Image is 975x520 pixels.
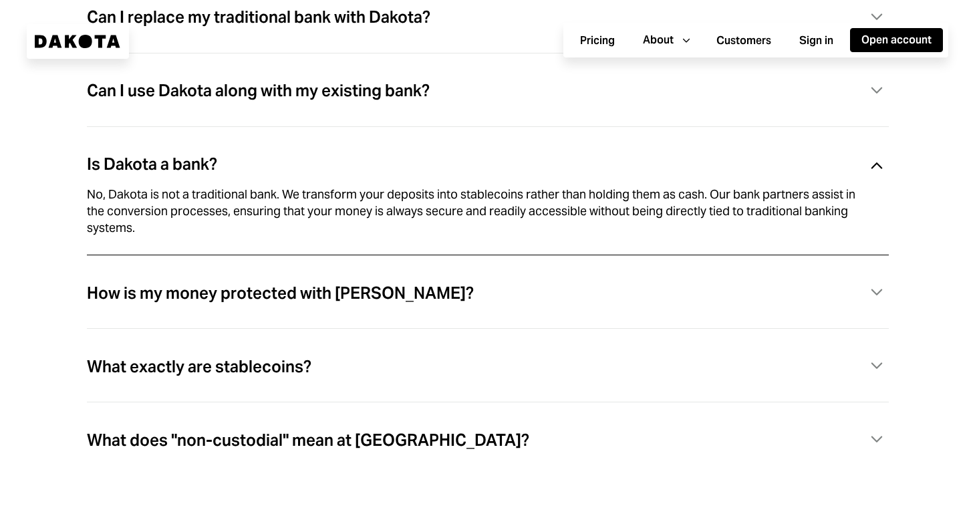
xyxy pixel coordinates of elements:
[87,358,311,376] div: What exactly are stablecoins?
[87,82,430,100] div: Can I use Dakota along with my existing bank?
[788,27,845,53] a: Sign in
[705,27,783,53] a: Customers
[850,28,943,52] button: Open account
[87,186,857,236] div: No, Dakota is not a traditional bank. We transform your deposits into stablecoins rather than hol...
[87,285,474,302] div: How is my money protected with [PERSON_NAME]?
[788,29,845,53] button: Sign in
[87,432,529,449] div: What does "non-custodial" mean at [GEOGRAPHIC_DATA]?
[705,29,783,53] button: Customers
[87,9,430,26] div: Can I replace my traditional bank with Dakota?
[643,33,674,47] div: About
[569,27,626,53] a: Pricing
[632,28,700,52] button: About
[87,156,217,173] div: Is Dakota a bank?
[569,29,626,53] button: Pricing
